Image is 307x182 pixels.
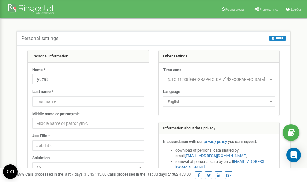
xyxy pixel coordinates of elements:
[286,148,301,162] div: Open Intercom Messenger
[269,36,286,41] button: HELP
[165,98,273,106] span: English
[260,8,278,11] span: Profile settings
[32,118,144,129] input: Middle name or patronymic
[32,67,45,73] label: Name *
[169,172,191,177] u: 7 382 453,00
[159,122,280,135] div: Information about data privacy
[3,164,18,179] button: Open CMP widget
[163,74,275,84] span: (UTC-11:00) Pacific/Midway
[32,89,53,95] label: Last name *
[107,172,191,177] span: Calls processed in the last 30 days :
[32,111,80,117] label: Middle name or patronymic
[32,96,144,107] input: Last name
[32,140,144,151] input: Job Title
[32,155,50,161] label: Salutation
[28,50,149,63] div: Personal information
[291,8,301,11] span: Log Out
[163,139,203,144] strong: In accordance with our
[165,75,273,84] span: (UTC-11:00) Pacific/Midway
[163,96,275,107] span: English
[21,36,58,41] h5: Personal settings
[225,8,246,11] span: Referral program
[163,89,180,95] label: Language
[32,74,144,84] input: Name
[204,139,227,144] a: privacy policy
[185,153,246,158] a: [EMAIL_ADDRESS][DOMAIN_NAME]
[32,133,50,139] label: Job Title *
[34,163,142,172] span: Mr.
[85,172,106,177] u: 1 745 115,00
[228,139,257,144] strong: you can request:
[159,50,280,63] div: Other settings
[32,162,144,173] span: Mr.
[163,67,181,73] label: Time zone
[175,148,275,159] li: download of personal data shared by email ,
[25,172,106,177] span: Calls processed in the last 7 days :
[175,159,275,170] li: removal of personal data by email ,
